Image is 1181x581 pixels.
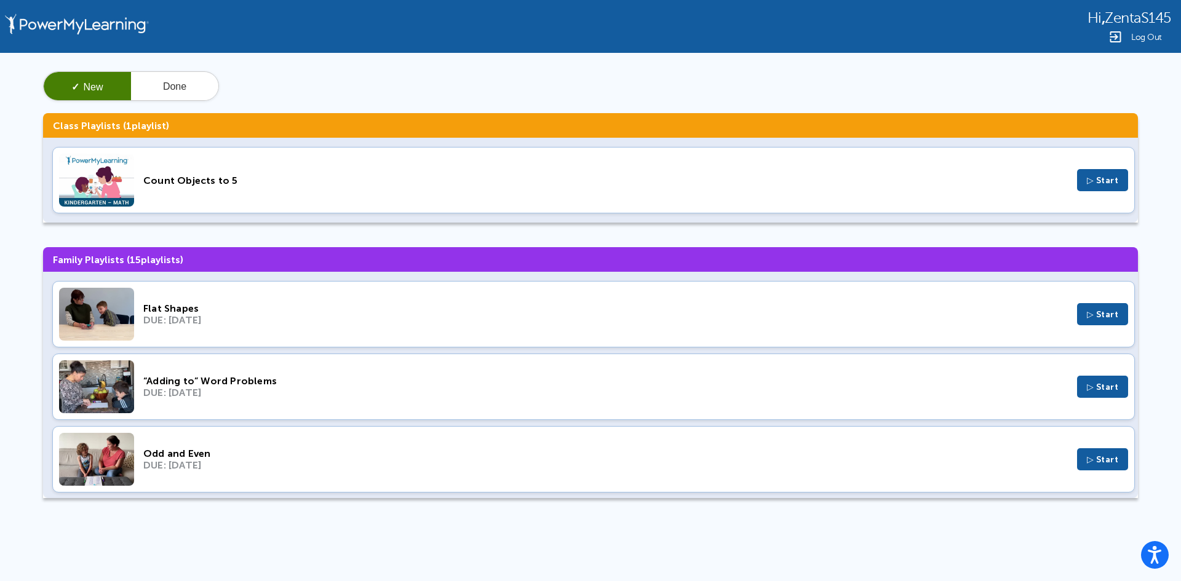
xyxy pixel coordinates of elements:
[143,314,1068,326] div: DUE: [DATE]
[1105,10,1171,26] span: ZentaS145
[143,302,1068,314] div: Flat Shapes
[71,82,79,92] span: ✓
[143,375,1068,387] div: “Adding to” Word Problems
[1088,9,1171,26] div: ,
[1131,33,1162,42] span: Log Out
[1108,30,1123,44] img: Logout Icon
[1077,376,1129,398] button: ▷ Start
[1087,309,1119,320] span: ▷ Start
[43,113,1138,138] h3: Class Playlists ( playlist)
[1087,382,1119,392] span: ▷ Start
[1077,303,1129,325] button: ▷ Start
[130,254,141,266] span: 15
[143,448,1068,459] div: Odd and Even
[1087,175,1119,186] span: ▷ Start
[59,288,134,341] img: Thumbnail
[1087,454,1119,465] span: ▷ Start
[131,72,218,101] button: Done
[126,120,132,132] span: 1
[59,360,134,413] img: Thumbnail
[43,247,1138,272] h3: Family Playlists ( playlists)
[143,387,1068,398] div: DUE: [DATE]
[1088,10,1102,26] span: Hi
[59,154,134,207] img: Thumbnail
[143,459,1068,471] div: DUE: [DATE]
[44,72,131,101] button: ✓New
[1077,448,1129,470] button: ▷ Start
[59,433,134,486] img: Thumbnail
[143,175,1068,186] div: Count Objects to 5
[1077,169,1129,191] button: ▷ Start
